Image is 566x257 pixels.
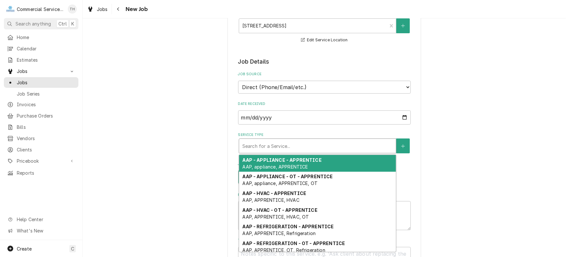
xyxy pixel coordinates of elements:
[15,20,51,27] span: Search anything
[85,4,110,15] a: Jobs
[396,139,410,153] button: Create New Service
[238,57,411,66] legend: Job Details
[238,72,411,93] div: Job Source
[238,161,411,167] label: Job Type
[4,99,78,110] a: Invoices
[242,190,306,196] strong: AAP - HVAC - APPRENTICE
[242,224,334,229] strong: AAP - REFRIGERATION - APPRENTICE
[68,5,77,14] div: Tricia Hansen's Avatar
[4,55,78,65] a: Estimates
[4,156,78,166] a: Go to Pricebook
[4,214,78,225] a: Go to Help Center
[238,101,411,124] div: Date Received
[17,158,66,164] span: Pricebook
[4,133,78,144] a: Vendors
[238,192,411,198] label: Reason For Call
[6,5,15,14] div: Commercial Service Co.'s Avatar
[242,180,318,186] span: AAP, appliance, APPRENTICE, OT
[4,77,78,88] a: Jobs
[58,20,67,27] span: Ctrl
[242,241,345,246] strong: AAP - REFRIGERATION - OT - APPRENTICE
[242,207,317,213] strong: AAP - HVAC - OT - APPRENTICE
[238,12,411,44] div: Service Location
[17,170,75,176] span: Reports
[242,197,299,203] span: AAP, APPRENTICE, HVAC
[242,174,333,179] strong: AAP - APPLIANCE - OT - APPRENTICE
[6,5,15,14] div: C
[124,5,148,14] span: New Job
[97,6,108,13] span: Jobs
[401,144,405,149] svg: Create New Service
[71,245,74,252] span: C
[17,227,75,234] span: What's New
[4,18,78,29] button: Search anythingCtrlK
[17,135,75,142] span: Vendors
[17,6,64,13] div: Commercial Service Co.
[238,72,411,77] label: Job Source
[4,110,78,121] a: Purchase Orders
[238,110,411,125] input: yyyy-mm-dd
[4,168,78,178] a: Reports
[4,32,78,43] a: Home
[238,101,411,107] label: Date Received
[401,24,405,28] svg: Create New Location
[4,88,78,99] a: Job Series
[17,79,75,86] span: Jobs
[17,45,75,52] span: Calendar
[113,4,124,14] button: Navigate back
[396,18,410,33] button: Create New Location
[71,20,74,27] span: K
[4,43,78,54] a: Calendar
[238,132,411,138] label: Service Type
[238,192,411,230] div: Reason For Call
[242,214,309,220] span: AAP, APPRENTICE, HVAC, OT
[68,5,77,14] div: TH
[4,66,78,77] a: Go to Jobs
[238,238,411,243] label: Technician Instructions
[17,124,75,130] span: Bills
[242,231,316,236] span: AAP, APPRENTICE, Refrigeration
[242,247,325,253] span: AAP, APPRENTICE, OT, Refrigeration
[242,164,308,170] span: AAP, appliance, APPRENTICE
[17,246,32,252] span: Create
[238,161,411,184] div: Job Type
[17,57,75,63] span: Estimates
[17,68,66,75] span: Jobs
[17,216,75,223] span: Help Center
[4,225,78,236] a: Go to What's New
[238,132,411,153] div: Service Type
[17,146,75,153] span: Clients
[17,34,75,41] span: Home
[17,101,75,108] span: Invoices
[17,112,75,119] span: Purchase Orders
[17,90,75,97] span: Job Series
[4,122,78,132] a: Bills
[300,36,349,44] button: Edit Service Location
[242,157,321,163] strong: AAP - APPLIANCE - APPRENTICE
[4,144,78,155] a: Clients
